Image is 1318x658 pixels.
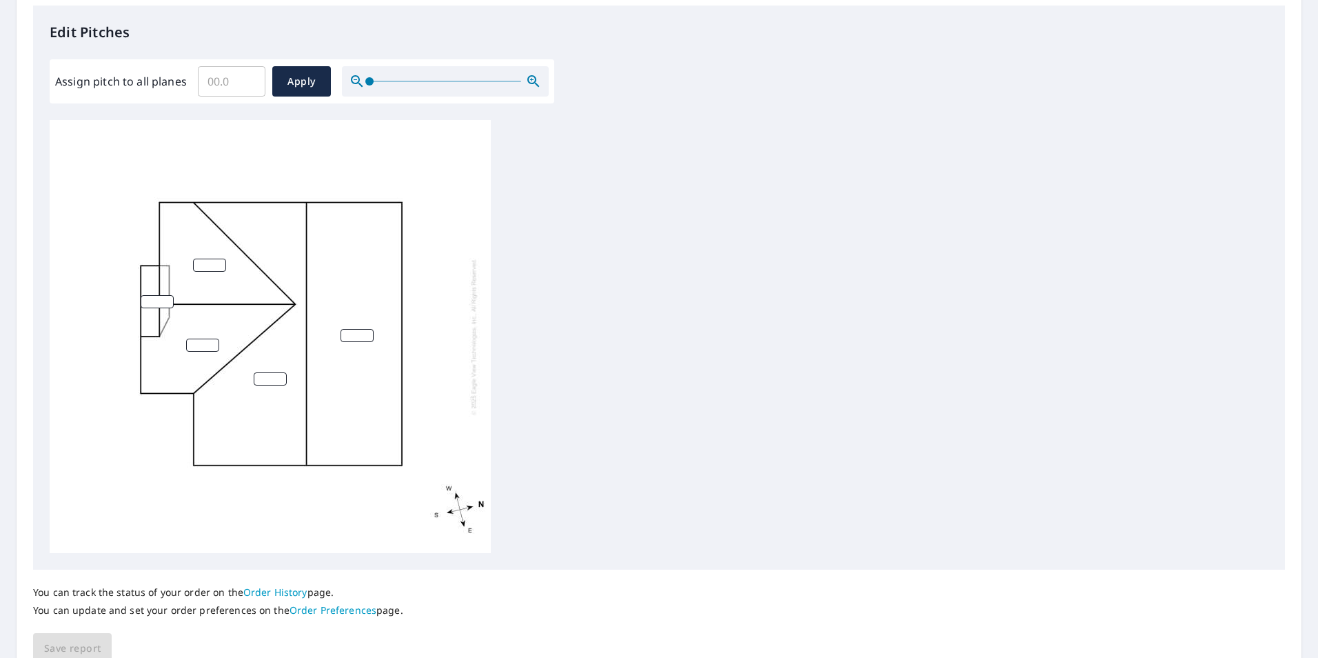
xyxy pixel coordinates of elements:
[290,604,376,617] a: Order Preferences
[198,62,265,101] input: 00.0
[33,586,403,599] p: You can track the status of your order on the page.
[243,586,307,599] a: Order History
[55,73,187,90] label: Assign pitch to all planes
[283,73,320,90] span: Apply
[33,604,403,617] p: You can update and set your order preferences on the page.
[50,22,1268,43] p: Edit Pitches
[272,66,331,97] button: Apply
